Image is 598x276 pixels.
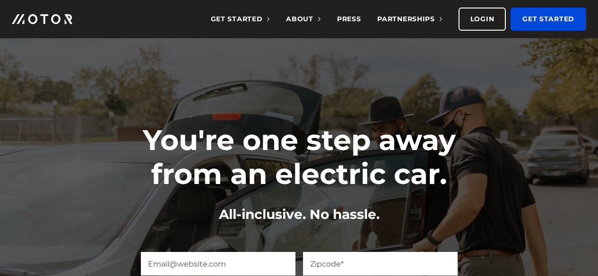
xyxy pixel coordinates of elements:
[211,15,270,23] span: Get Started
[286,15,321,23] span: About
[511,8,586,31] a: Get Started
[110,205,488,224] div: All-inclusive. No hassle.
[377,15,442,23] span: Partnerships
[12,14,72,24] img: Motor
[141,252,295,276] input: Email@website.com
[459,8,506,31] a: Login
[303,252,458,276] input: Zipcode*
[110,123,488,191] h1: You're one step away from an electric car.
